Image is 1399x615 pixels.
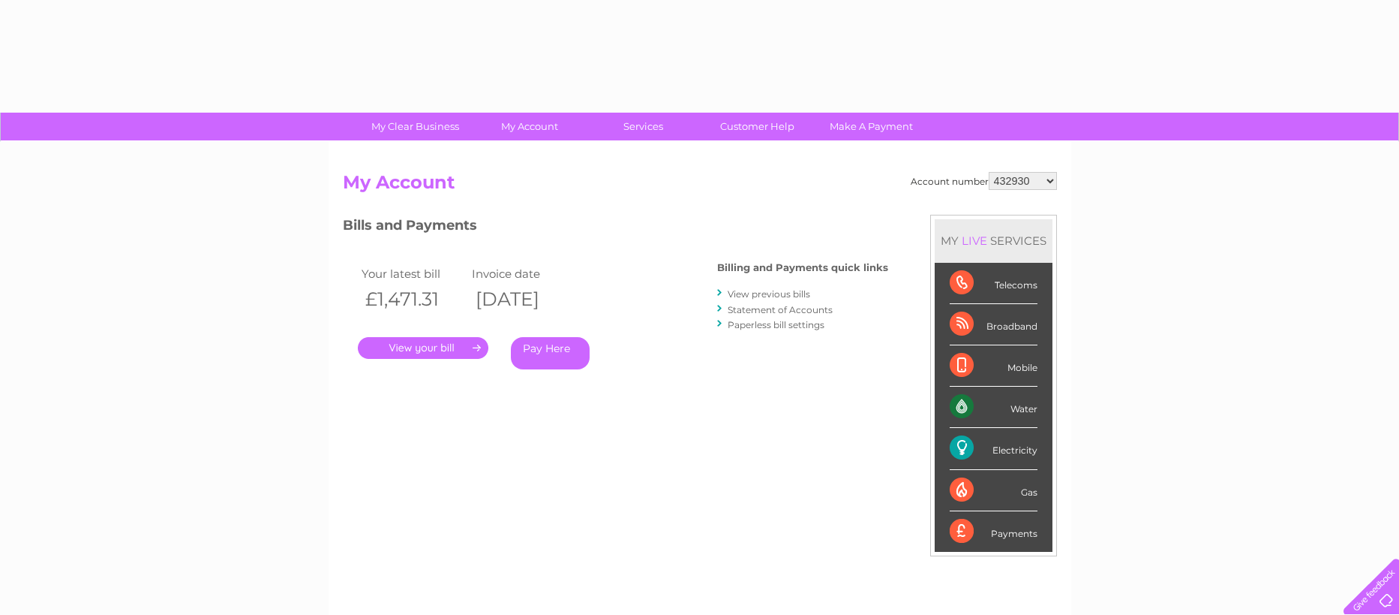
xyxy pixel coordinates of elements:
div: Water [950,387,1037,428]
div: Electricity [950,428,1037,469]
a: Make A Payment [809,113,933,140]
a: Statement of Accounts [728,304,833,315]
div: LIVE [959,234,990,248]
div: Account number [911,172,1057,190]
div: Telecoms [950,263,1037,304]
th: [DATE] [468,284,579,315]
a: My Clear Business [353,113,477,140]
td: Your latest bill [358,264,469,284]
div: Mobile [950,345,1037,387]
a: . [358,337,488,359]
a: Pay Here [511,337,590,369]
a: Paperless bill settings [728,319,824,330]
h4: Billing and Payments quick links [717,262,888,273]
a: My Account [467,113,591,140]
th: £1,471.31 [358,284,469,315]
div: Payments [950,511,1037,552]
div: Gas [950,470,1037,511]
div: MY SERVICES [935,219,1052,262]
a: View previous bills [728,288,810,300]
a: Customer Help [695,113,819,140]
h3: Bills and Payments [343,215,888,241]
div: Broadband [950,304,1037,345]
h2: My Account [343,172,1057,200]
a: Services [581,113,705,140]
td: Invoice date [468,264,579,284]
